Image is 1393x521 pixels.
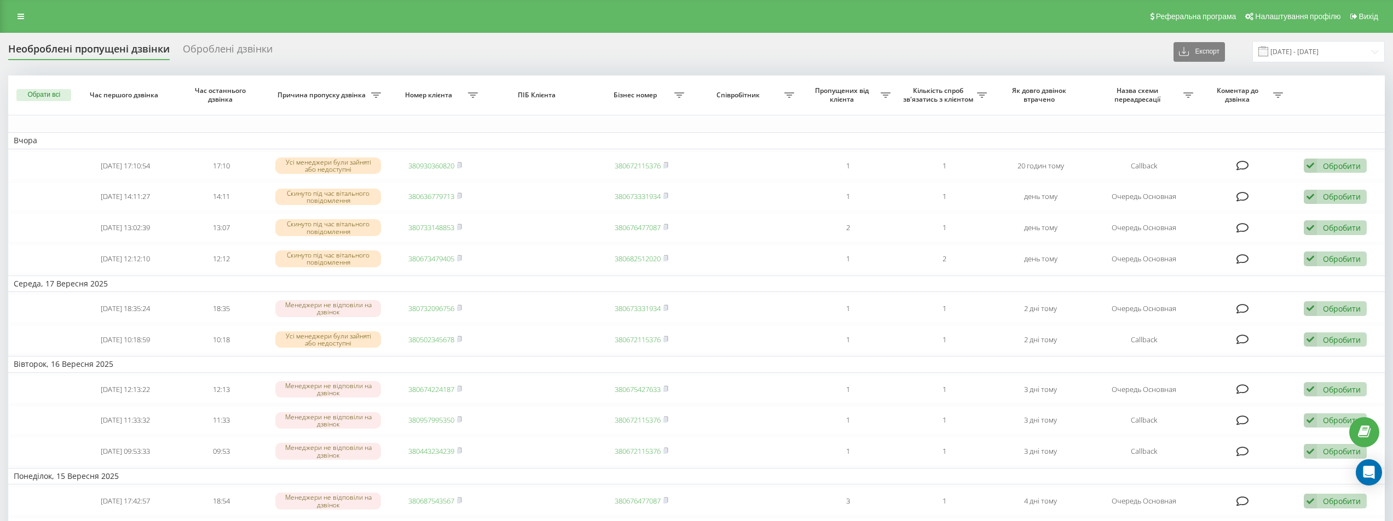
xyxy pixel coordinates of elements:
[174,325,270,354] td: 10:18
[275,189,381,205] div: Скинуто під час вітального повідомлення
[174,182,270,211] td: 14:11
[1089,151,1199,180] td: Callback
[992,294,1089,323] td: 2 дні тому
[87,91,164,99] span: Час першого дзвінка
[77,244,174,273] td: [DATE] 12:12:10
[992,151,1089,180] td: 20 годин тому
[615,254,661,264] a: 380682512020
[408,223,454,232] a: 380733148853
[174,406,270,435] td: 11:33
[77,437,174,466] td: [DATE] 09:53:33
[1356,459,1382,485] div: Open Intercom Messenger
[896,406,992,435] td: 1
[896,182,992,211] td: 1
[1323,303,1361,314] div: Обробити
[1156,12,1236,21] span: Реферальна програма
[1089,294,1199,323] td: Очередь Основная
[174,244,270,273] td: 12:12
[392,91,468,99] span: Номер клієнта
[1323,384,1361,395] div: Обробити
[800,244,896,273] td: 1
[183,86,260,103] span: Час останнього дзвінка
[174,213,270,242] td: 13:07
[800,487,896,516] td: 3
[77,487,174,516] td: [DATE] 17:42:57
[896,487,992,516] td: 1
[992,244,1089,273] td: день тому
[992,325,1089,354] td: 2 дні тому
[174,375,270,404] td: 12:13
[275,331,381,348] div: Усі менеджери були зайняті або недоступні
[1174,42,1225,62] button: Експорт
[408,496,454,506] a: 380687543567
[1323,254,1361,264] div: Обробити
[1323,223,1361,233] div: Обробити
[992,375,1089,404] td: 3 дні тому
[992,437,1089,466] td: 3 дні тому
[800,151,896,180] td: 1
[695,91,784,99] span: Співробітник
[8,468,1385,484] td: Понеділок, 15 Вересня 2025
[1089,325,1199,354] td: Callback
[615,335,661,344] a: 380672115376
[408,335,454,344] a: 380502345678
[896,151,992,180] td: 1
[494,91,583,99] span: ПІБ Клієнта
[408,191,454,201] a: 380636779713
[1089,437,1199,466] td: Callback
[77,406,174,435] td: [DATE] 11:33:32
[8,356,1385,372] td: Вівторок, 16 Вересня 2025
[992,213,1089,242] td: день тому
[896,294,992,323] td: 1
[992,406,1089,435] td: 3 дні тому
[800,406,896,435] td: 1
[275,91,371,99] span: Причина пропуску дзвінка
[408,384,454,394] a: 380674224187
[77,325,174,354] td: [DATE] 10:18:59
[1089,213,1199,242] td: Очередь Основная
[896,437,992,466] td: 1
[615,384,661,394] a: 380675427633
[275,381,381,397] div: Менеджери не відповіли на дзвінок
[408,303,454,313] a: 380732096756
[1323,335,1361,345] div: Обробити
[1359,12,1378,21] span: Вихід
[800,437,896,466] td: 1
[408,415,454,425] a: 380957995350
[77,213,174,242] td: [DATE] 13:02:39
[1089,406,1199,435] td: Callback
[1002,86,1079,103] span: Як довго дзвінок втрачено
[615,496,661,506] a: 380676477087
[1089,375,1199,404] td: Очередь Основная
[615,223,661,232] a: 380676477087
[800,294,896,323] td: 1
[174,151,270,180] td: 17:10
[1323,415,1361,425] div: Обробити
[1255,12,1340,21] span: Налаштування профілю
[275,493,381,509] div: Менеджери не відповіли на дзвінок
[1089,487,1199,516] td: Очередь Основная
[77,151,174,180] td: [DATE] 17:10:54
[901,86,977,103] span: Кількість спроб зв'язатись з клієнтом
[800,182,896,211] td: 1
[800,375,896,404] td: 1
[615,303,661,313] a: 380673331934
[174,294,270,323] td: 18:35
[8,276,1385,292] td: Середа, 17 Вересня 2025
[896,375,992,404] td: 1
[805,86,881,103] span: Пропущених від клієнта
[1204,86,1273,103] span: Коментар до дзвінка
[1323,496,1361,506] div: Обробити
[275,219,381,236] div: Скинуто під час вітального повідомлення
[408,161,454,171] a: 380930360820
[1323,161,1361,171] div: Обробити
[800,325,896,354] td: 1
[174,487,270,516] td: 18:54
[275,300,381,317] div: Менеджери не відповіли на дзвінок
[77,182,174,211] td: [DATE] 14:11:27
[408,446,454,456] a: 380443234239
[77,294,174,323] td: [DATE] 18:35:24
[1323,446,1361,456] div: Обробити
[1094,86,1183,103] span: Назва схеми переадресації
[992,487,1089,516] td: 4 дні тому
